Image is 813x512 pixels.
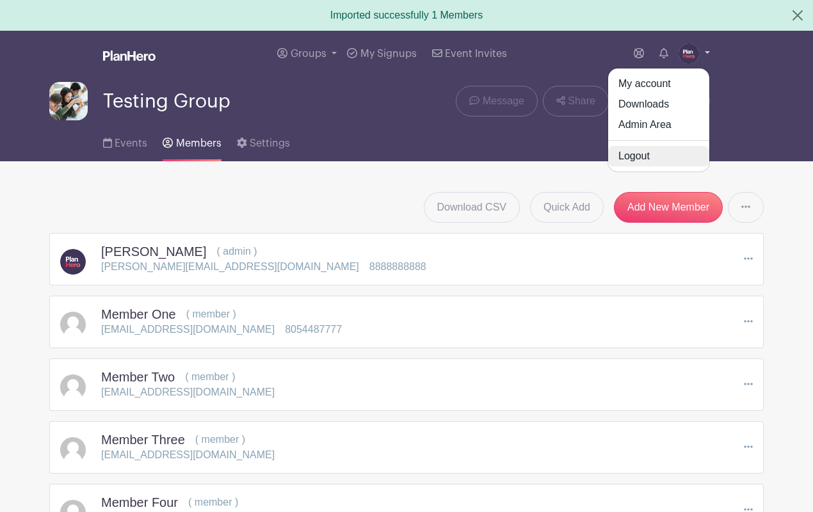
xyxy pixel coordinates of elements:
span: ( member ) [195,434,245,445]
img: PH-Logo-Circle-Centered-Purple.jpg [60,249,86,275]
img: PH-Logo-Circle-Centered-Purple.jpg [679,44,699,64]
a: Download CSV [424,192,520,223]
a: Members [163,120,221,161]
p: [EMAIL_ADDRESS][DOMAIN_NAME] [101,385,275,400]
span: ( member ) [188,497,238,508]
span: ( member ) [185,371,235,382]
a: My Signups [342,31,421,77]
span: Event Invites [445,49,507,59]
a: Event Invites [427,31,512,77]
a: Groups [272,31,342,77]
h5: Member Three [101,432,185,447]
h5: Member Four [101,495,178,510]
p: 8054487777 [285,322,342,337]
a: Events [103,120,147,161]
p: [EMAIL_ADDRESS][DOMAIN_NAME] [101,322,275,337]
img: SATvsACT-page-science.jpg [49,82,88,120]
div: Groups [608,68,710,172]
h5: Member One [101,307,176,322]
img: default-ce2991bfa6775e67f084385cd625a349d9dcbb7a52a09fb2fda1e96e2d18dcdb.png [60,312,86,337]
p: [EMAIL_ADDRESS][DOMAIN_NAME] [101,447,275,463]
a: Message [456,86,537,116]
span: Settings [250,138,290,148]
span: My Signups [360,49,417,59]
a: Share [543,86,609,116]
span: ( member ) [186,308,236,319]
span: ( admin ) [216,246,257,257]
a: Downloads [608,94,709,115]
p: 8888888888 [369,259,426,275]
span: Share [568,93,595,109]
span: Groups [291,49,326,59]
span: Members [176,138,221,148]
img: default-ce2991bfa6775e67f084385cd625a349d9dcbb7a52a09fb2fda1e96e2d18dcdb.png [60,374,86,400]
img: default-ce2991bfa6775e67f084385cd625a349d9dcbb7a52a09fb2fda1e96e2d18dcdb.png [60,437,86,463]
span: Events [115,138,147,148]
a: Settings [237,120,290,161]
a: Admin Area [608,115,709,135]
span: Message [483,93,524,109]
h5: Member Two [101,369,175,385]
a: Add New Member [614,192,723,223]
a: Logout [608,146,709,166]
a: My account [608,74,709,94]
p: [PERSON_NAME][EMAIL_ADDRESS][DOMAIN_NAME] [101,259,359,275]
h5: [PERSON_NAME] [101,244,206,259]
a: Quick Add [530,192,604,223]
img: logo_white-6c42ec7e38ccf1d336a20a19083b03d10ae64f83f12c07503d8b9e83406b4c7d.svg [103,51,156,61]
span: Testing Group [103,91,230,112]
